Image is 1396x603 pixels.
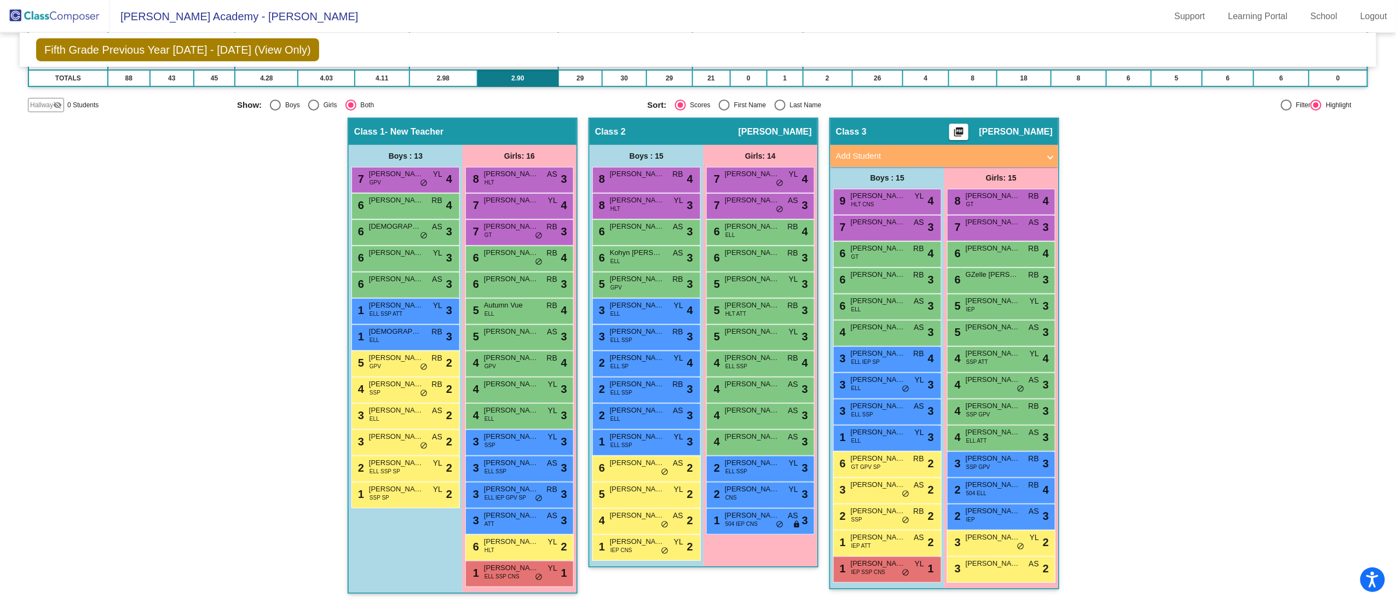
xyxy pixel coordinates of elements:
[355,225,364,237] span: 6
[928,324,934,340] span: 3
[432,195,442,206] span: RB
[928,376,934,393] span: 3
[767,70,803,86] td: 1
[802,328,808,345] span: 3
[952,300,961,312] span: 5
[1202,70,1254,86] td: 6
[725,379,780,390] span: [PERSON_NAME]
[788,247,798,259] span: RB
[561,328,567,345] span: 3
[355,357,364,369] span: 5
[674,352,683,364] span: YL
[674,300,683,311] span: YL
[648,100,1049,111] mat-radio-group: Select an option
[370,178,381,187] span: GPV
[802,381,808,397] span: 3
[470,199,479,211] span: 7
[535,258,543,266] span: do_not_disturb_alt
[997,70,1051,86] td: 18
[851,305,861,314] span: ELL
[1322,100,1352,110] div: Highlight
[802,276,808,292] span: 3
[966,295,1020,306] span: [PERSON_NAME]
[830,167,944,189] div: Boys : 15
[484,231,492,239] span: GT
[928,219,934,235] span: 3
[409,70,477,86] td: 2.98
[1220,8,1297,25] a: Learning Portal
[966,322,1020,333] span: [PERSON_NAME] De [PERSON_NAME]
[914,295,924,307] span: AS
[281,100,300,110] div: Boys
[730,100,766,110] div: First Name
[470,304,479,316] span: 5
[596,331,605,343] span: 3
[1029,190,1039,202] span: RB
[851,190,905,201] span: [PERSON_NAME]
[432,379,442,390] span: RB
[725,195,780,206] span: [PERSON_NAME]
[561,355,567,371] span: 4
[547,221,557,233] span: RB
[610,379,665,390] span: [PERSON_NAME]
[851,253,859,261] span: GT
[928,271,934,288] span: 3
[446,197,452,213] span: 4
[470,225,479,237] span: 7
[432,326,442,338] span: RB
[789,274,798,285] span: YL
[53,101,62,109] mat-icon: visibility_off
[610,352,665,363] span: [PERSON_NAME]
[687,276,693,292] span: 3
[1043,219,1049,235] span: 3
[687,302,693,318] span: 4
[477,70,559,86] td: 2.90
[484,195,539,206] span: [PERSON_NAME]
[596,199,605,211] span: 8
[1029,322,1039,333] span: AS
[687,355,693,371] span: 4
[548,195,557,206] span: YL
[837,352,846,364] span: 3
[1302,8,1346,25] a: School
[673,274,683,285] span: RB
[952,274,961,286] span: 6
[484,362,496,370] span: GPV
[432,221,442,233] span: AS
[914,322,924,333] span: AS
[610,205,620,213] span: HLT
[966,358,988,366] span: SSP ATT
[319,100,337,110] div: Girls
[725,231,735,239] span: ELL
[432,352,442,364] span: RB
[687,197,693,213] span: 3
[928,193,934,209] span: 4
[370,336,379,344] span: ELL
[786,100,822,110] div: Last Name
[1043,245,1049,262] span: 4
[851,200,874,208] span: HLT CNS
[446,223,452,240] span: 3
[725,310,746,318] span: HLT ATT
[687,223,693,240] span: 3
[949,70,997,86] td: 8
[610,221,665,232] span: [PERSON_NAME] [PERSON_NAME]
[1043,271,1049,288] span: 3
[484,247,539,258] span: [PERSON_NAME]
[470,331,479,343] span: 5
[725,300,780,311] span: [PERSON_NAME]
[673,221,683,233] span: AS
[686,100,711,110] div: Scores
[966,374,1020,385] span: [PERSON_NAME]
[837,274,846,286] span: 6
[547,300,557,311] span: RB
[610,326,665,337] span: [PERSON_NAME]
[237,100,639,111] mat-radio-group: Select an option
[725,221,780,232] span: [PERSON_NAME]
[837,221,846,233] span: 7
[610,274,665,285] span: [PERSON_NAME]
[789,169,798,180] span: YL
[851,374,905,385] span: [PERSON_NAME]
[561,250,567,266] span: 4
[914,243,924,254] span: RB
